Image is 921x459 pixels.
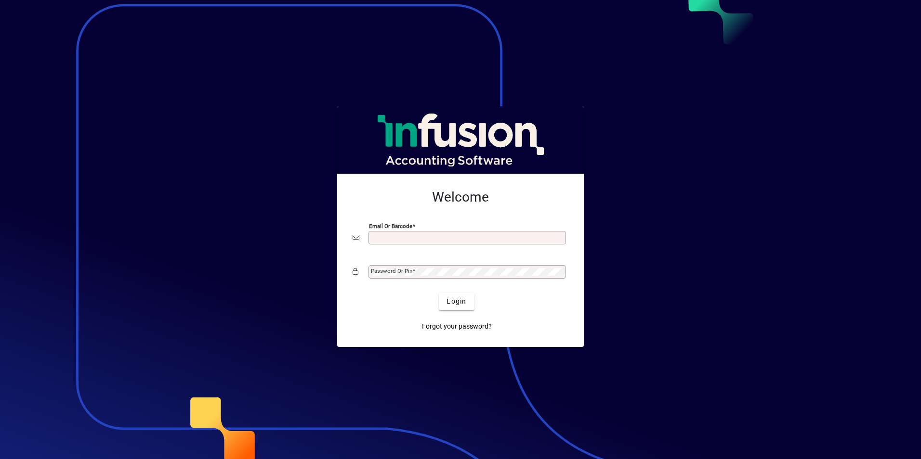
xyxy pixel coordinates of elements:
mat-label: Email or Barcode [369,222,412,229]
span: Forgot your password? [422,321,492,331]
span: Login [447,296,466,306]
button: Login [439,293,474,310]
a: Forgot your password? [418,318,496,335]
h2: Welcome [353,189,568,205]
mat-label: Password or Pin [371,268,412,274]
